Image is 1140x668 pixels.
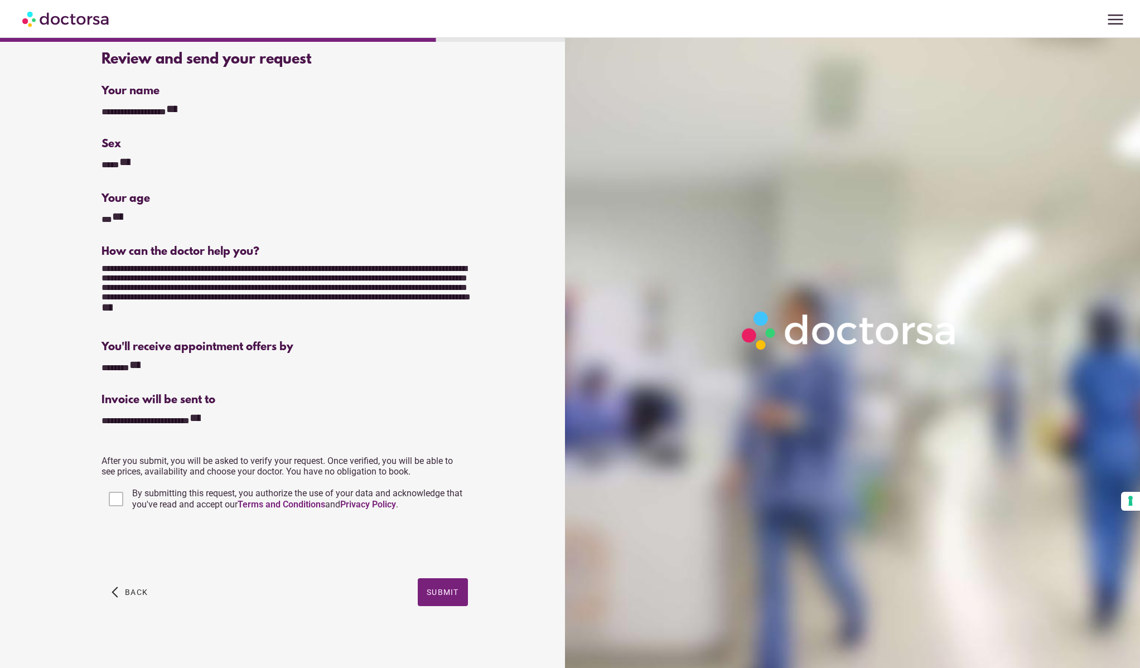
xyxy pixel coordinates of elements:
[107,578,152,606] button: arrow_back_ios Back
[102,341,467,354] div: You'll receive appointment offers by
[102,456,467,477] p: After you submit, you will be asked to verify your request. Once verified, you will be able to se...
[340,499,396,510] a: Privacy Policy
[238,499,325,510] a: Terms and Conditions
[427,588,459,597] span: Submit
[132,488,462,510] span: By submitting this request, you authorize the use of your data and acknowledge that you've read a...
[736,305,964,356] img: Logo-Doctorsa-trans-White-partial-flat.png
[22,6,110,31] img: Doctorsa.com
[102,192,283,205] div: Your age
[102,524,271,567] iframe: reCAPTCHA
[102,394,467,406] div: Invoice will be sent to
[418,578,468,606] button: Submit
[1105,9,1126,30] span: menu
[102,245,467,258] div: How can the doctor help you?
[125,588,148,597] span: Back
[1121,492,1140,511] button: Your consent preferences for tracking technologies
[102,51,467,68] div: Review and send your request
[102,85,467,98] div: Your name
[102,138,467,151] div: Sex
